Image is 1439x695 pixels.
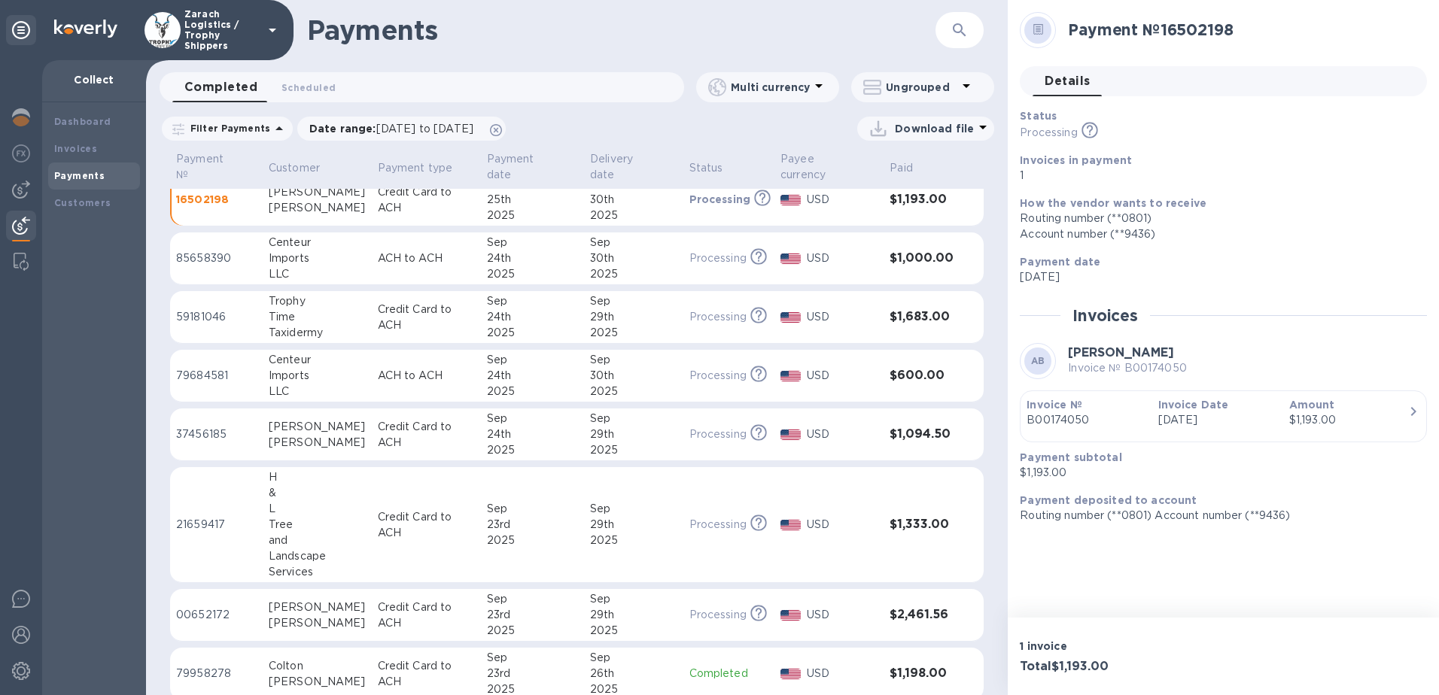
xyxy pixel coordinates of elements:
div: Sep [590,352,677,368]
div: Sep [590,293,677,309]
p: Delivery date [590,151,658,183]
div: 2025 [487,623,578,639]
p: 1 invoice [1020,639,1217,654]
p: Collect [54,72,134,87]
p: Credit Card to ACH [378,419,475,451]
p: Customer [269,160,320,176]
div: Sep [487,591,578,607]
div: 29th [590,607,677,623]
h3: $1,094.50 [890,427,954,442]
p: 37456185 [176,426,257,442]
p: Credit Card to ACH [378,599,475,631]
p: USD [807,517,878,533]
p: 79684581 [176,368,257,384]
span: Payee currency [780,151,878,183]
div: Landscape [269,548,366,564]
div: Unpin categories [6,15,36,45]
p: Processing [689,309,747,325]
div: Imports [269,368,366,384]
div: Sep [590,591,677,607]
div: Sep [487,501,578,517]
p: 1 [1020,168,1415,184]
div: 29th [590,517,677,533]
b: AB [1031,355,1045,366]
div: 25th [487,192,578,208]
div: 2025 [487,384,578,399]
h1: Payments [307,14,936,46]
span: Customer [269,160,339,176]
div: 29th [590,309,677,325]
p: Payment date [487,151,558,183]
span: Payment type [378,160,473,176]
h3: $600.00 [890,369,954,383]
h2: Payment № 16502198 [1068,20,1415,39]
div: 2025 [487,266,578,282]
p: [DATE] [1020,269,1415,285]
div: 2025 [590,325,677,341]
span: [DATE] to [DATE] [376,123,473,135]
p: Credit Card to ACH [378,184,475,216]
div: Sep [487,235,578,250]
p: Download file [895,121,974,136]
p: Processing [689,368,747,384]
div: Centeur [269,352,366,368]
div: 2025 [590,533,677,548]
p: B00174050 [1027,412,1145,428]
b: Customers [54,197,111,208]
h3: Total $1,193.00 [1020,660,1217,674]
p: Processing [1020,125,1077,141]
div: Sep [487,411,578,426]
div: [PERSON_NAME] [269,599,366,615]
div: Routing number (**0801) [1020,211,1415,226]
div: Sep [590,235,677,250]
div: Sep [590,650,677,666]
div: 24th [487,250,578,266]
div: 2025 [590,384,677,399]
div: 30th [590,368,677,384]
p: Payment type [378,160,453,176]
h3: $2,461.56 [890,608,954,622]
div: Taxidermy [269,325,366,341]
b: Status [1020,110,1057,122]
p: $1,193.00 [1020,465,1415,481]
div: 2025 [487,325,578,341]
div: Colton [269,658,366,674]
p: ACH to ACH [378,368,475,384]
p: Multi currency [731,80,810,95]
b: Invoices in payment [1020,154,1132,166]
div: H [269,469,366,485]
b: Amount [1289,399,1335,411]
p: 16502198 [176,192,257,207]
div: 26th [590,666,677,681]
div: Sep [590,501,677,517]
p: USD [807,250,878,266]
span: Status [689,160,743,176]
p: 79958278 [176,666,257,681]
p: Invoice № B00174050 [1068,360,1187,376]
p: Payment № [176,151,237,183]
div: Sep [590,411,677,426]
div: [PERSON_NAME] [269,184,366,200]
span: Completed [184,77,257,98]
img: USD [780,429,801,440]
p: USD [807,666,878,681]
div: Date range:[DATE] to [DATE] [297,117,506,141]
p: USD [807,607,878,623]
b: Invoice № [1027,399,1082,411]
div: 24th [487,426,578,442]
p: Processing [689,426,747,442]
p: Routing number (**0801) Account number (**9436) [1020,508,1415,524]
div: and [269,533,366,548]
p: Payee currency [780,151,858,183]
h2: Invoices [1072,306,1138,325]
p: Ungrouped [886,80,957,95]
div: 23rd [487,607,578,623]
div: Imports [269,250,366,266]
div: Tree [269,517,366,533]
p: 85658390 [176,250,257,266]
div: LLC [269,384,366,399]
b: Payment date [1020,256,1100,268]
b: How the vendor wants to receive [1020,197,1206,209]
p: USD [807,368,878,384]
div: [PERSON_NAME] [269,674,366,690]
